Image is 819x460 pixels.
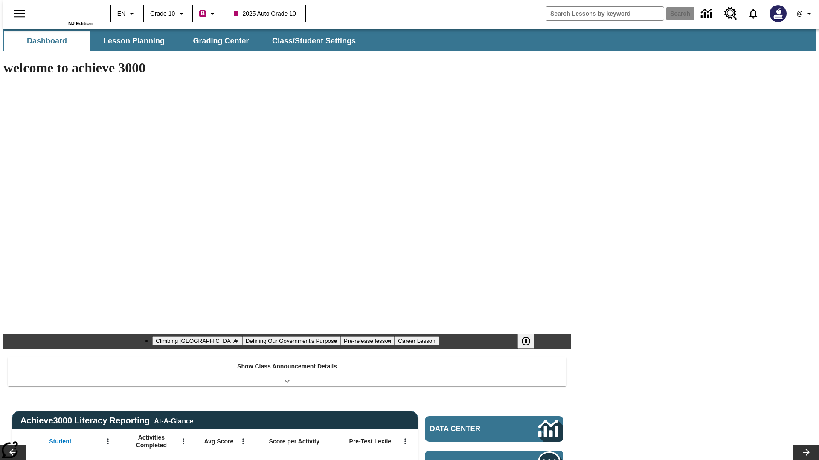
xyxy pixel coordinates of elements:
[8,357,566,386] div: Show Class Announcement Details
[3,29,816,51] div: SubNavbar
[237,362,337,371] p: Show Class Announcement Details
[764,3,792,25] button: Select a new avatar
[242,336,340,345] button: Slide 2 Defining Our Government's Purpose
[152,336,242,345] button: Slide 1 Climbing Mount Tai
[546,7,664,20] input: search field
[49,437,71,445] span: Student
[237,435,250,448] button: Open Menu
[796,9,802,18] span: @
[102,435,114,448] button: Open Menu
[37,3,93,26] div: Home
[517,333,534,349] button: Pause
[517,333,543,349] div: Pause
[793,445,819,460] button: Lesson carousel, Next
[196,6,221,21] button: Boost Class color is violet red. Change class color
[37,4,93,21] a: Home
[425,416,563,442] a: Data Center
[742,3,764,25] a: Notifications
[7,1,32,26] button: Open side menu
[200,8,205,19] span: B
[150,9,175,18] span: Grade 10
[770,5,787,22] img: Avatar
[177,435,190,448] button: Open Menu
[91,31,177,51] button: Lesson Planning
[340,336,395,345] button: Slide 3 Pre-release lesson
[399,435,412,448] button: Open Menu
[3,31,363,51] div: SubNavbar
[265,31,363,51] button: Class/Student Settings
[113,6,141,21] button: Language: EN, Select a language
[696,2,719,26] a: Data Center
[20,416,194,425] span: Achieve3000 Literacy Reporting
[117,9,125,18] span: EN
[4,31,90,51] button: Dashboard
[395,336,439,345] button: Slide 4 Career Lesson
[349,437,392,445] span: Pre-Test Lexile
[792,6,819,21] button: Profile/Settings
[147,6,190,21] button: Grade: Grade 10, Select a grade
[178,31,264,51] button: Grading Center
[269,437,320,445] span: Score per Activity
[3,60,571,76] h1: welcome to achieve 3000
[68,21,93,26] span: NJ Edition
[719,2,742,25] a: Resource Center, Will open in new tab
[234,9,296,18] span: 2025 Auto Grade 10
[123,434,180,449] span: Activities Completed
[154,416,193,425] div: At-A-Glance
[204,437,233,445] span: Avg Score
[430,425,510,433] span: Data Center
